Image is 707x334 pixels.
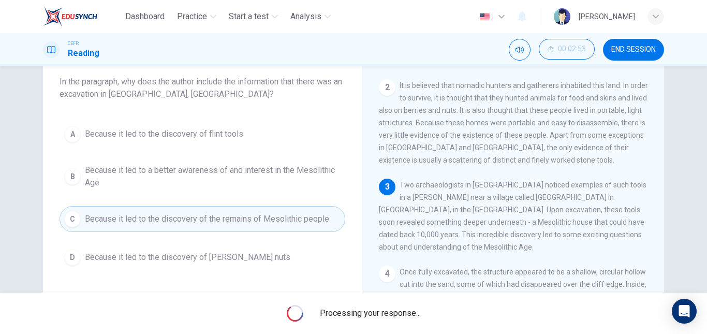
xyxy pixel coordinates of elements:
div: Mute [509,39,531,61]
div: A [64,126,81,142]
h1: Reading [68,47,99,60]
img: en [478,13,491,21]
span: Start a test [229,10,269,23]
div: 3 [379,179,395,195]
button: BBecause it led to a better awareness of and interest in the Mesolithic Age [60,159,345,194]
span: Practice [177,10,207,23]
span: In the paragraph, why does the author include the information that there was an excavation in [GE... [60,76,345,100]
button: DBecause it led to the discovery of [PERSON_NAME] nuts [60,244,345,270]
img: EduSynch logo [43,6,97,27]
span: CEFR [68,40,79,47]
button: Practice [173,7,220,26]
span: It is believed that nomadic hunters and gatherers inhabited this land. In order to survive, it is... [379,81,648,164]
a: EduSynch logo [43,6,121,27]
button: Analysis [286,7,335,26]
span: Because it led to the discovery of the remains of Mesolithic people [85,213,329,225]
div: 4 [379,266,395,282]
button: ABecause it led to the discovery of flint tools [60,121,345,147]
span: Because it led to a better awareness of and interest in the Mesolithic Age [85,164,341,189]
div: C [64,211,81,227]
span: Because it led to the discovery of [PERSON_NAME] nuts [85,251,290,264]
button: END SESSION [603,39,664,61]
div: [PERSON_NAME] [579,10,635,23]
div: Open Intercom Messenger [672,299,697,324]
span: Because it led to the discovery of flint tools [85,128,243,140]
div: 2 [379,79,395,96]
span: 00:02:53 [558,45,586,53]
button: Dashboard [121,7,169,26]
div: Hide [539,39,595,61]
span: END SESSION [611,46,656,54]
span: Two archaeologists in [GEOGRAPHIC_DATA] noticed examples of such tools in a [PERSON_NAME] near a ... [379,181,646,251]
button: 00:02:53 [539,39,595,60]
div: D [64,249,81,266]
span: Processing your response... [320,307,421,320]
button: Start a test [225,7,282,26]
div: B [64,168,81,185]
span: Dashboard [125,10,165,23]
span: Analysis [290,10,321,23]
button: CBecause it led to the discovery of the remains of Mesolithic people [60,206,345,232]
img: Profile picture [554,8,570,25]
